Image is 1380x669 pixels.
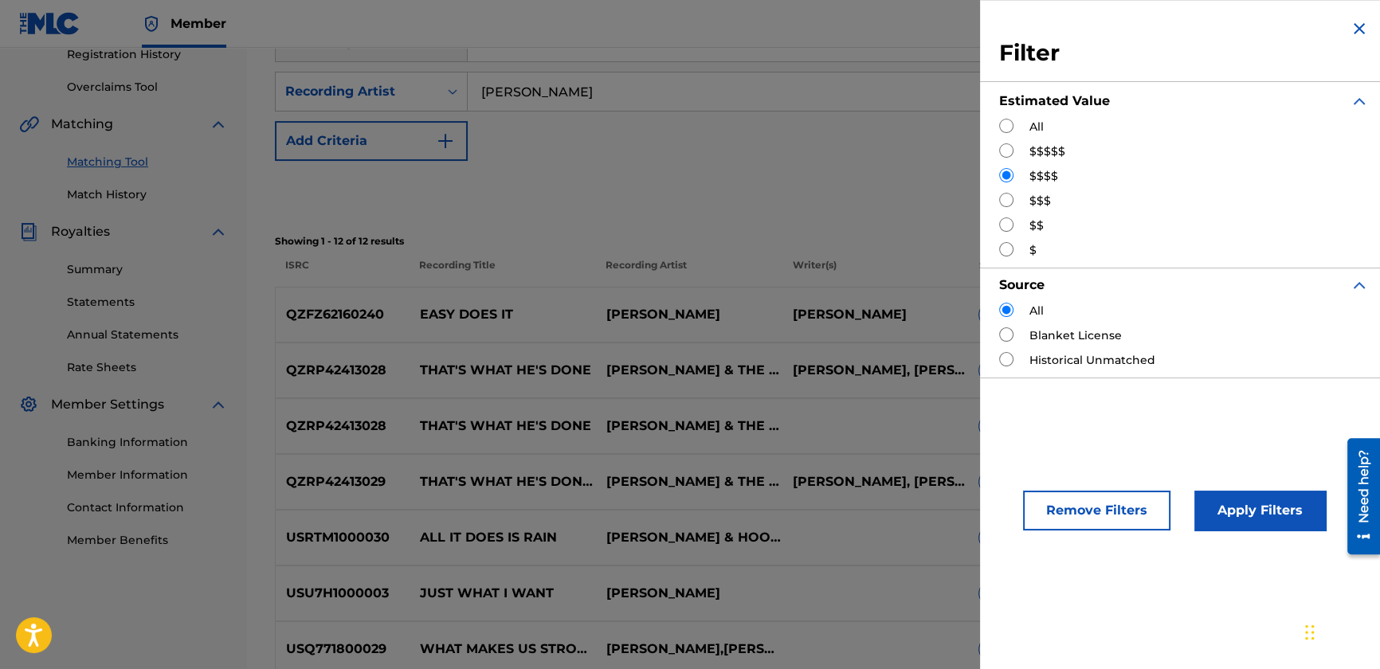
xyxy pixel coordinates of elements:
[209,395,228,414] img: expand
[67,186,228,203] a: Match History
[275,234,1352,248] p: Showing 1 - 12 of 12 results
[1350,276,1369,295] img: expand
[19,12,80,35] img: MLC Logo
[142,14,161,33] img: Top Rightsholder
[978,637,1002,661] span: B
[209,222,228,241] img: expand
[275,258,409,287] p: ISRC
[1029,327,1122,344] label: Blanket License
[595,417,782,436] p: [PERSON_NAME] & THE SOUND OF DESTINY CHOIR
[782,361,968,380] p: [PERSON_NAME], [PERSON_NAME]
[409,258,595,287] p: Recording Title
[595,528,782,547] p: [PERSON_NAME] & HOODOO WITCH
[978,526,1002,550] span: B
[595,361,782,380] p: [PERSON_NAME] & THE SOUND OF DESTINY CHOIR
[276,584,410,603] p: USU7H1000003
[67,154,228,170] a: Matching Tool
[1029,352,1155,369] label: Historical Unmatched
[595,305,782,324] p: [PERSON_NAME]
[1029,303,1044,319] label: All
[410,361,596,380] p: THAT'S WHAT HE'S DONE
[978,470,1002,494] span: B
[1350,19,1369,38] img: close
[276,361,410,380] p: QZRP42413028
[595,258,782,287] p: Recording Artist
[595,472,782,491] p: [PERSON_NAME] & THE SOUND OF DESTINY CHOIR
[979,258,1014,287] p: Source
[276,528,410,547] p: USRTM1000030
[410,472,596,491] p: THAT'S WHAT HE'S DONE (REPRISE)
[1029,242,1037,259] label: $
[67,261,228,278] a: Summary
[19,395,38,414] img: Member Settings
[1029,143,1065,160] label: $$$$$
[19,115,39,134] img: Matching
[67,499,228,516] a: Contact Information
[1029,217,1044,234] label: $$
[67,467,228,483] a: Member Information
[67,434,228,451] a: Banking Information
[410,640,596,659] p: WHAT MAKES US STRONG
[410,584,596,603] p: JUST WHAT I WANT
[67,359,228,376] a: Rate Sheets
[436,131,455,151] img: 9d2ae6d4665cec9f34b9.svg
[51,222,110,241] span: Royalties
[67,79,228,96] a: Overclaims Tool
[978,303,1002,327] span: B
[410,528,596,547] p: ALL IT DOES IS RAIN
[276,305,410,324] p: QZFZ62160240
[978,358,1002,382] span: B
[19,222,38,241] img: Royalties
[1300,593,1380,669] iframe: Chat Widget
[410,417,596,436] p: THAT'S WHAT HE'S DONE
[67,327,228,343] a: Annual Statements
[276,417,410,436] p: QZRP42413028
[1194,491,1326,530] button: Apply Filters
[171,14,226,33] span: Member
[978,414,1002,438] span: B
[276,472,410,491] p: QZRP42413029
[595,640,782,659] p: [PERSON_NAME],[PERSON_NAME]
[1029,193,1051,209] label: $$$
[209,115,228,134] img: expand
[999,277,1045,292] strong: Source
[1023,491,1170,530] button: Remove Filters
[275,121,468,161] button: Add Criteria
[51,395,164,414] span: Member Settings
[1029,119,1044,135] label: All
[67,532,228,549] a: Member Benefits
[1029,168,1058,185] label: $$$$
[782,472,968,491] p: [PERSON_NAME], [PERSON_NAME]
[782,258,968,287] p: Writer(s)
[999,93,1110,108] strong: Estimated Value
[978,581,1002,605] span: B
[67,46,228,63] a: Registration History
[999,39,1369,68] h3: Filter
[595,584,782,603] p: [PERSON_NAME]
[410,305,596,324] p: EASY DOES IT
[51,115,113,134] span: Matching
[1335,432,1380,561] iframe: Resource Center
[1350,92,1369,111] img: expand
[67,294,228,311] a: Statements
[782,305,968,324] p: [PERSON_NAME]
[1305,608,1315,656] div: Drag
[276,640,410,659] p: USQ771800029
[285,82,429,101] div: Recording Artist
